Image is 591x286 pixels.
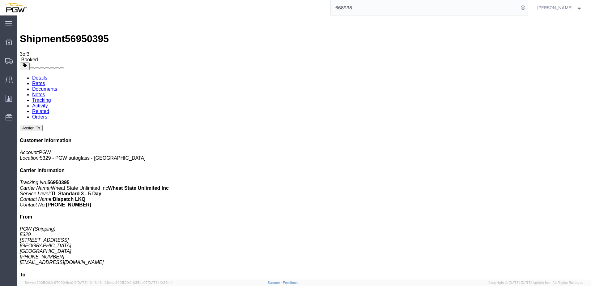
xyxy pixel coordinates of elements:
span: Client: 2025.20.0-035ba07 [104,281,173,284]
i: Contact Name: [2,181,36,186]
p: 5329 - PGW autoglass - [GEOGRAPHIC_DATA] [2,134,571,145]
i: Account: [2,134,22,140]
a: Rates [15,65,28,71]
iframe: FS Legacy Container [17,15,591,279]
span: Christopher Martin [537,4,572,11]
a: Related [15,93,32,98]
a: Notes [15,76,28,82]
a: Tracking [15,82,34,87]
b: TL Standard 3 - 5 Day [34,175,84,181]
span: Copyright © [DATE]-[DATE] Agistix Inc., All Rights Reserved [488,280,584,285]
i: Service Level: [2,175,34,181]
input: Search for shipment number, reference number [331,0,519,15]
b: Wheat State Unlimited Inc [91,170,151,175]
i: Tracking No: [2,164,30,170]
i: Contact No: [2,187,28,192]
span: [GEOGRAPHIC_DATA] [2,233,54,238]
h4: Customer Information [2,122,571,128]
h4: To [2,257,571,262]
span: 3 [2,36,5,41]
span: 56950395 [48,18,91,29]
i: Carrier Name: [2,170,33,175]
b: 56950395 [30,164,52,170]
h4: Carrier Information [2,152,571,158]
a: Orders [15,99,30,104]
address: PGW (Shipping) 5329 [STREET_ADDRESS] [GEOGRAPHIC_DATA] [PHONE_NUMBER] [EMAIL_ADDRESS][DOMAIN_NAME] [2,211,571,250]
a: Activity [15,88,31,93]
a: Documents [15,71,40,76]
span: 3 [9,36,12,41]
span: Booked [4,41,20,47]
h4: From [2,199,571,204]
button: Assign To [2,109,25,116]
span: Wheat State Unlimited Inc [33,170,91,175]
div: of [2,36,571,41]
a: Details [15,60,30,65]
span: [DATE] 10:52:44 [148,281,173,284]
i: Location: [2,140,23,145]
b: Dispatch LKQ [36,181,68,186]
span: PGW [22,134,33,140]
span: Server: 2025.20.0-970904bc0f3 [25,281,102,284]
button: [PERSON_NAME] [537,4,583,11]
b: [PHONE_NUMBER] [28,187,74,192]
a: Support [268,281,283,284]
span: [DATE] 10:43:43 [77,281,102,284]
a: Feedback [283,281,299,284]
img: logo [4,3,27,12]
